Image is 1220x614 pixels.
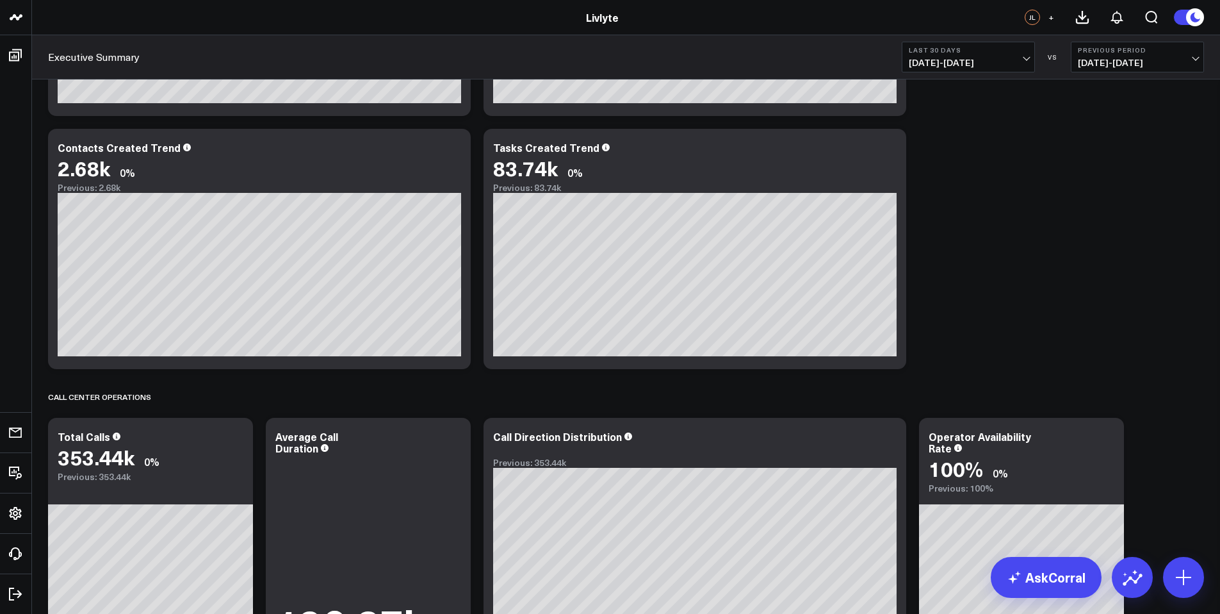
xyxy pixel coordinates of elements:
[58,140,181,154] div: Contacts Created Trend
[58,445,134,469] div: 353.44k
[1025,10,1040,25] div: JL
[1041,53,1064,61] div: VS
[493,140,599,154] div: Tasks Created Trend
[567,165,583,179] div: 0%
[993,466,1008,480] div: 0%
[929,457,983,480] div: 100%
[1071,42,1204,72] button: Previous Period[DATE]-[DATE]
[929,429,1031,455] div: Operator Availability Rate
[493,156,558,179] div: 83.74k
[1078,58,1197,68] span: [DATE] - [DATE]
[929,483,1114,494] div: Previous: 100%
[58,472,243,482] div: Previous: 353.44k
[493,429,622,444] div: Call Direction Distribution
[991,557,1102,598] a: AskCorral
[48,382,151,411] div: Call Center Operations
[48,50,140,64] a: Executive Summary
[909,58,1028,68] span: [DATE] - [DATE]
[902,42,1035,72] button: Last 30 Days[DATE]-[DATE]
[120,165,135,179] div: 0%
[586,10,619,24] a: Livlyte
[909,46,1028,54] b: Last 30 Days
[275,429,338,455] div: Average Call Duration
[493,458,897,468] div: Previous: 353.44k
[1048,13,1054,22] span: +
[1078,46,1197,54] b: Previous Period
[1043,10,1059,25] button: +
[493,183,897,193] div: Previous: 83.74k
[58,429,110,444] div: Total Calls
[58,156,110,179] div: 2.68k
[144,454,159,469] div: 0%
[58,183,461,193] div: Previous: 2.68k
